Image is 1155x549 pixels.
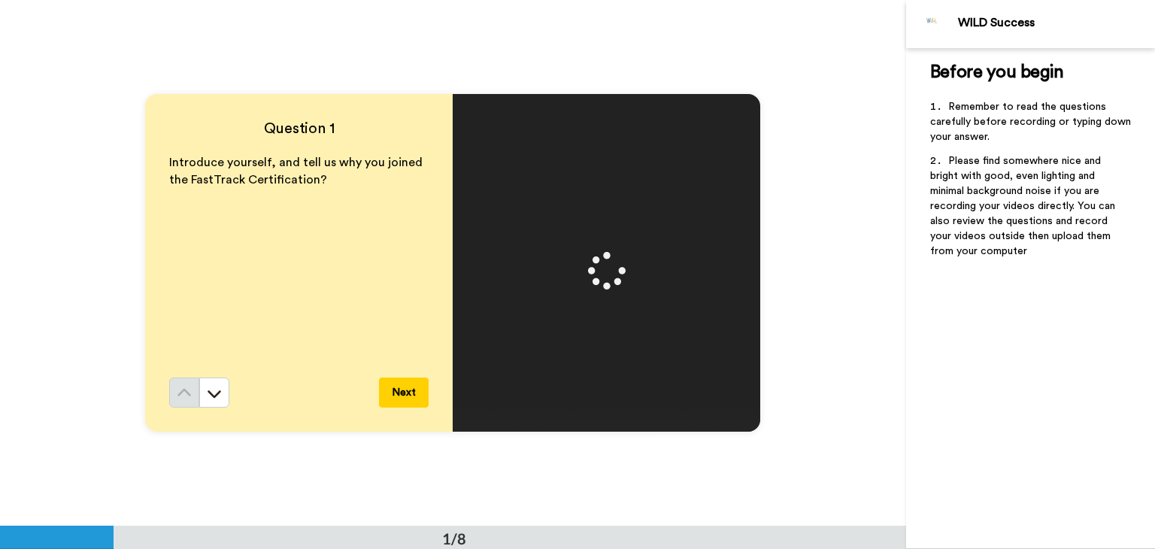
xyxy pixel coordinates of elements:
div: 1/8 [418,528,490,549]
h4: Question 1 [169,118,429,139]
button: Next [379,378,429,408]
span: Before you begin [930,63,1063,81]
div: WILD Success [958,16,1154,30]
span: Please find somewhere nice and bright with good, even lighting and minimal background noise if yo... [930,156,1118,256]
span: Remember to read the questions carefully before recording or typing down your answer. [930,102,1134,142]
img: Profile Image [914,6,950,42]
span: Introduce yourself, and tell us why you joined the FastTrack Certification? [169,156,426,186]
